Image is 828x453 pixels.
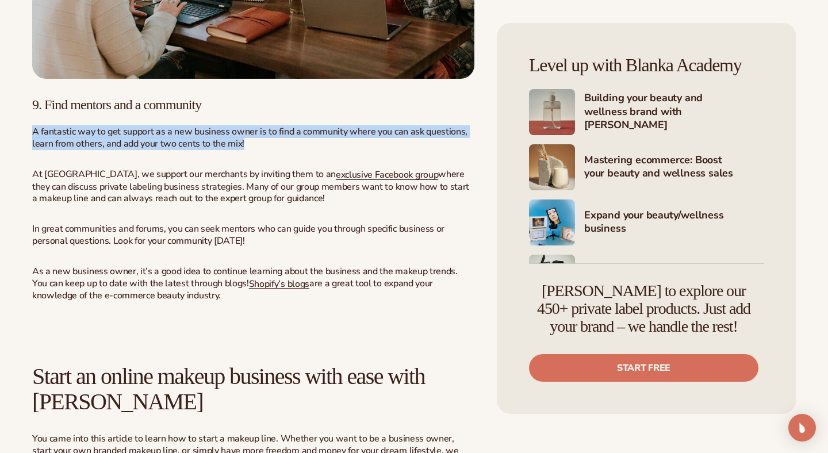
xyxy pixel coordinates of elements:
span: A fantastic way to get support as a new business owner is to find a community where you can ask q... [32,125,467,150]
a: Shopify Image 5 Building your beauty and wellness brand with [PERSON_NAME] [529,89,764,135]
span: At [GEOGRAPHIC_DATA], we support our merchants by inviting them to an [32,168,336,181]
h4: Mastering ecommerce: Boost your beauty and wellness sales [584,153,764,182]
span: Start an online makeup business with ease with [PERSON_NAME] [32,363,425,414]
img: Shopify Image 8 [529,255,575,301]
span: are a great tool to expand your knowledge of the e-commerce beauty industry. [32,277,433,302]
a: Shopify Image 8 Marketing your beauty and wellness brand 101 [529,255,764,301]
a: Shopify’s blogs [249,277,309,290]
img: Shopify Image 7 [529,199,575,245]
h4: Building your beauty and wellness brand with [PERSON_NAME] [584,91,764,133]
a: Shopify Image 6 Mastering ecommerce: Boost your beauty and wellness sales [529,144,764,190]
a: exclusive Facebook group [336,168,438,181]
span: In great communities and forums, you can seek mentors who can guide you through specific business... [32,222,444,247]
img: Shopify Image 6 [529,144,575,190]
h4: Expand your beauty/wellness business [584,209,764,237]
span: 9. Find mentors and a community [32,97,201,112]
h4: [PERSON_NAME] to explore our 450+ private label products. Just add your brand – we handle the rest! [529,282,758,335]
div: Open Intercom Messenger [788,414,816,442]
a: Start free [529,354,758,382]
a: Shopify Image 7 Expand your beauty/wellness business [529,199,764,245]
span: As a new business owner, it’s a good idea to continue learning about the business and the makeup ... [32,265,458,290]
img: Shopify Image 5 [529,89,575,135]
span: where they can discuss private labeling business strategies. Many of our group members want to kn... [32,168,469,205]
h4: Level up with Blanka Academy [529,55,764,75]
